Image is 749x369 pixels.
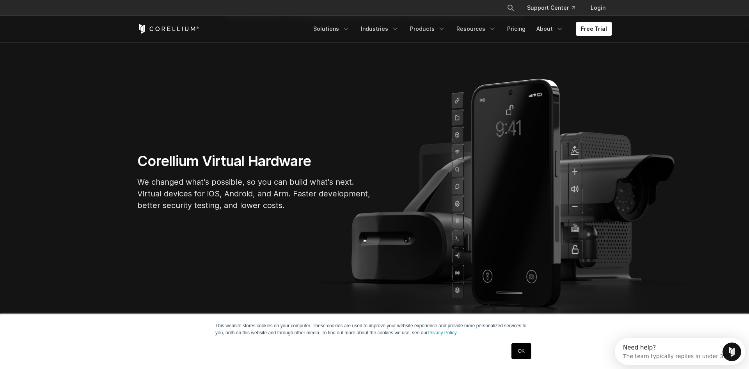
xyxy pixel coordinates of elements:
a: Login [584,1,612,15]
a: Solutions [309,22,355,36]
div: Open Intercom Messenger [3,3,140,25]
a: Free Trial [576,22,612,36]
a: Products [405,22,450,36]
a: Privacy Policy. [428,330,458,335]
a: Corellium Home [137,24,199,34]
a: Industries [356,22,404,36]
a: Resources [452,22,501,36]
div: Navigation Menu [309,22,612,36]
h1: Corellium Virtual Hardware [137,152,371,170]
div: Need help? [8,7,117,13]
div: Navigation Menu [497,1,612,15]
button: Search [504,1,518,15]
div: The team typically replies in under 30m [8,13,117,21]
p: This website stores cookies on your computer. These cookies are used to improve your website expe... [215,322,534,336]
a: OK [511,343,531,359]
iframe: Intercom live chat [722,343,741,361]
a: About [532,22,568,36]
a: Pricing [502,22,530,36]
p: We changed what's possible, so you can build what's next. Virtual devices for iOS, Android, and A... [137,176,371,211]
iframe: Intercom live chat discovery launcher [615,338,745,365]
a: Support Center [521,1,581,15]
